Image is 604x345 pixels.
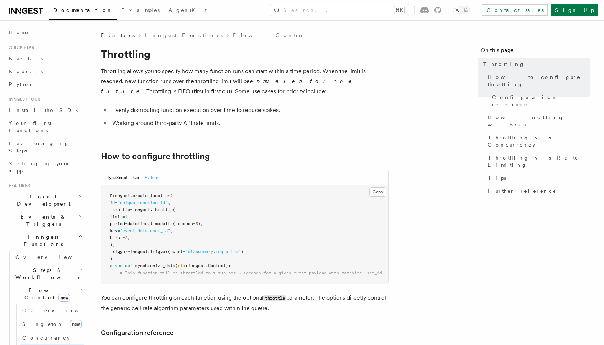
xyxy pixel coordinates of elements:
a: Documentation [49,2,117,20]
span: Throttling vs Rate Limiting [488,154,590,169]
a: Throttling vs Concurrency [485,131,590,151]
span: Singleton [22,321,63,327]
span: . [206,263,208,268]
span: How throttling works [488,114,590,128]
a: Inngest Functions [145,32,223,39]
span: ( [173,207,175,212]
span: ), [110,242,115,247]
span: Quick start [6,45,37,50]
span: Events & Triggers [6,213,78,228]
span: = [130,207,132,212]
span: Leveraging Steps [9,140,69,153]
span: inngest [188,263,206,268]
span: datetime. [127,221,150,226]
h4: On this page [481,46,590,58]
span: Your first Functions [9,120,51,133]
a: Configuration reference [489,91,590,111]
span: ( [170,193,173,198]
span: 5 [195,221,198,226]
a: Singletonnew [19,317,85,331]
a: Further reference [485,184,590,197]
span: AgentKit [168,7,207,13]
button: Flow Controlnew [13,284,85,304]
button: Search...⌘K [270,4,409,16]
span: Overview [22,308,96,313]
a: Node.js [6,65,85,78]
a: Your first Functions [6,117,85,137]
code: throttle [263,295,286,301]
button: Go [133,170,139,185]
span: trigger [110,249,127,254]
span: Throttling vs Concurrency [488,134,590,148]
span: Setting up your app [9,161,71,174]
span: new [58,294,70,302]
span: Further reference [488,187,556,194]
span: Flow Control [13,287,79,301]
span: Overview [15,254,90,260]
span: 2 [125,235,127,240]
a: Home [6,26,85,39]
span: inngest. [132,207,153,212]
span: ( [175,263,178,268]
span: Node.js [9,68,43,74]
a: How to configure throttling [485,71,590,91]
span: Examples [121,7,160,13]
button: Copy [369,187,386,197]
kbd: ⌘K [394,6,404,14]
span: = [127,249,130,254]
span: 1 [125,214,127,219]
span: Throttle [153,207,173,212]
a: Overview [13,251,85,264]
span: = [115,200,117,205]
span: limit [110,214,122,219]
span: async [110,263,122,268]
span: (seconds [173,221,193,226]
span: , [127,235,130,240]
span: . [130,193,132,198]
span: @inngest [110,193,130,198]
span: Python [9,81,35,87]
button: Local Development [6,190,85,210]
span: = [125,221,127,226]
span: , [168,200,170,205]
span: burst [110,235,122,240]
a: Configuration reference [101,328,173,338]
span: ) [241,249,243,254]
span: How to configure throttling [488,73,590,88]
p: You can configure throttling on each function using the optional parameter. The options directly ... [101,293,389,313]
span: Configuration reference [492,94,590,108]
a: Contact sales [482,4,548,16]
span: synchronize_data [135,263,175,268]
span: Trigger [150,249,168,254]
a: Leveraging Steps [6,137,85,157]
span: ), [198,221,203,226]
span: Tips [488,174,506,182]
span: Features [6,183,30,189]
span: # This function will be throttled to 1 run per 5 seconds for a given event payload with matching ... [120,270,382,275]
span: Throttling [483,61,525,68]
a: Tips [485,171,590,184]
span: = [193,221,195,226]
span: Steps & Workflows [13,266,80,281]
span: = [122,235,125,240]
span: Install the SDK [9,107,83,113]
a: Setting up your app [6,157,85,177]
button: Steps & Workflows [13,264,85,284]
span: "unique-function-id" [117,200,168,205]
a: Install the SDK [6,104,85,117]
button: TypeScript [107,170,127,185]
button: Inngest Functions [6,230,85,251]
span: key [110,228,117,233]
span: = [183,249,185,254]
span: Context): [208,263,231,268]
span: Next.js [9,55,43,61]
a: Throttling vs Rate Limiting [485,151,590,171]
li: Evenly distributing function execution over time to reduce spikes. [110,105,389,115]
span: ctx [178,263,185,268]
a: Sign Up [551,4,598,16]
a: How to configure throttling [101,151,210,161]
span: "ai/summary.requested" [185,249,241,254]
span: , [170,228,173,233]
span: Features [101,32,135,39]
span: id [110,200,115,205]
